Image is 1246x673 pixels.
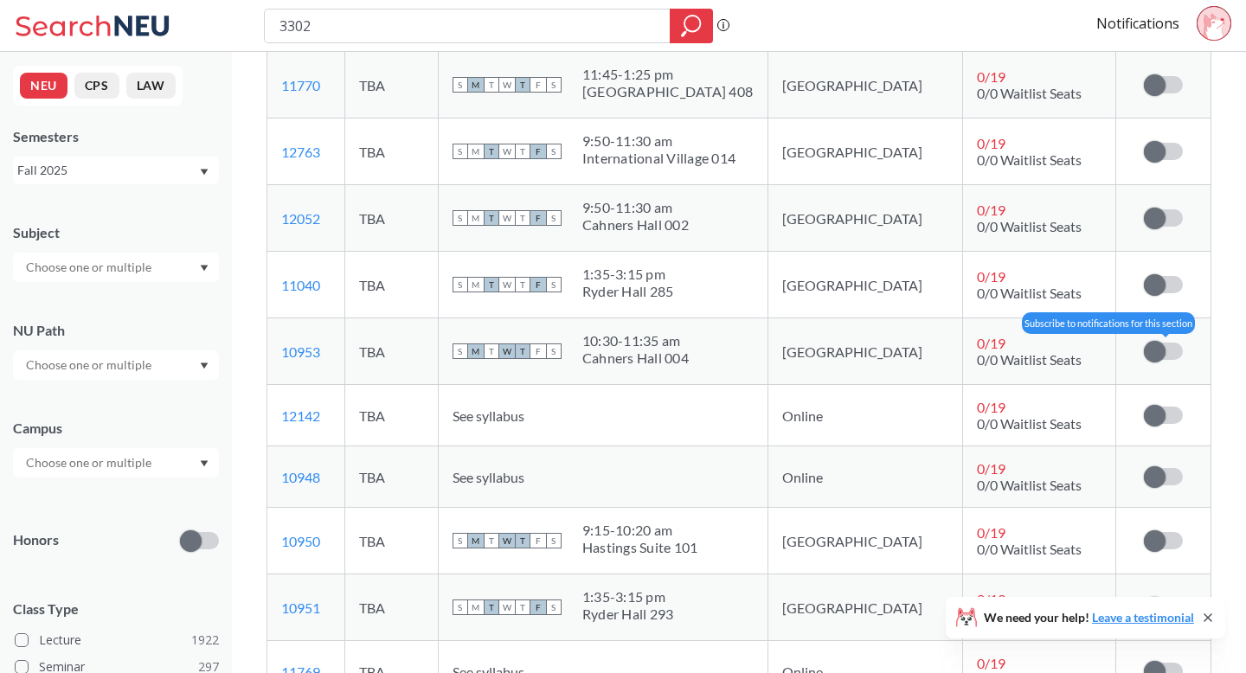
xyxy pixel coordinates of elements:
span: F [530,77,546,93]
span: W [499,599,515,615]
span: T [484,77,499,93]
span: S [453,277,468,292]
span: T [515,210,530,226]
span: 0 / 19 [977,399,1005,415]
span: See syllabus [453,469,524,485]
td: [GEOGRAPHIC_DATA] [768,52,963,119]
span: 0 / 19 [977,655,1005,671]
span: T [515,533,530,548]
span: S [546,144,562,159]
a: 11770 [281,77,320,93]
span: T [484,144,499,159]
a: 10951 [281,599,320,616]
span: 0/0 Waitlist Seats [977,477,1082,493]
span: S [546,533,562,548]
span: T [484,210,499,226]
svg: Dropdown arrow [200,169,209,176]
div: Ryder Hall 285 [582,283,674,300]
span: W [499,343,515,359]
span: 1922 [191,631,219,650]
td: TBA [344,508,438,574]
span: T [484,343,499,359]
td: TBA [344,446,438,508]
span: 0/0 Waitlist Seats [977,415,1082,432]
input: Choose one or multiple [17,257,163,278]
span: M [468,599,484,615]
span: 0 / 19 [977,524,1005,541]
input: Class, professor, course number, "phrase" [278,11,658,41]
span: We need your help! [984,612,1194,624]
td: TBA [344,119,438,185]
div: 9:15 - 10:20 am [582,522,698,539]
p: Honors [13,530,59,550]
span: 0 / 19 [977,460,1005,477]
td: [GEOGRAPHIC_DATA] [768,185,963,252]
span: S [453,599,468,615]
div: magnifying glass [670,9,713,43]
span: F [530,144,546,159]
div: 9:50 - 11:30 am [582,132,735,150]
span: 0/0 Waitlist Seats [977,218,1082,234]
div: 9:50 - 11:30 am [582,199,689,216]
label: Lecture [15,629,219,651]
span: M [468,343,484,359]
a: 11040 [281,277,320,293]
div: International Village 014 [582,150,735,167]
span: M [468,533,484,548]
a: 12052 [281,210,320,227]
a: 12763 [281,144,320,160]
span: S [546,599,562,615]
span: 0 / 19 [977,335,1005,351]
span: F [530,210,546,226]
div: Subject [13,223,219,242]
button: LAW [126,73,176,99]
svg: Dropdown arrow [200,265,209,272]
span: S [546,77,562,93]
div: Cahners Hall 004 [582,349,689,367]
span: S [453,343,468,359]
td: Online [768,385,963,446]
a: 10950 [281,533,320,549]
span: T [484,533,499,548]
svg: magnifying glass [681,14,702,38]
td: [GEOGRAPHIC_DATA] [768,252,963,318]
span: W [499,144,515,159]
td: TBA [344,574,438,641]
div: [GEOGRAPHIC_DATA] 408 [582,83,753,100]
div: Hastings Suite 101 [582,539,698,556]
span: W [499,277,515,292]
input: Choose one or multiple [17,452,163,473]
span: F [530,599,546,615]
span: M [468,77,484,93]
span: W [499,210,515,226]
a: 10953 [281,343,320,360]
td: TBA [344,385,438,446]
div: Dropdown arrow [13,448,219,478]
a: Notifications [1096,14,1179,33]
span: F [530,533,546,548]
button: NEU [20,73,67,99]
span: 0 / 19 [977,591,1005,607]
button: CPS [74,73,119,99]
span: T [515,77,530,93]
div: 11:45 - 1:25 pm [582,66,753,83]
span: 0 / 19 [977,268,1005,285]
span: F [530,343,546,359]
a: 10948 [281,469,320,485]
span: 0/0 Waitlist Seats [977,85,1082,101]
td: [GEOGRAPHIC_DATA] [768,318,963,385]
span: S [546,277,562,292]
td: [GEOGRAPHIC_DATA] [768,574,963,641]
td: TBA [344,185,438,252]
div: 10:30 - 11:35 am [582,332,689,349]
span: M [468,277,484,292]
td: TBA [344,318,438,385]
div: NU Path [13,321,219,340]
span: S [453,533,468,548]
span: 0/0 Waitlist Seats [977,351,1082,368]
span: S [546,343,562,359]
td: Online [768,446,963,508]
span: W [499,77,515,93]
td: TBA [344,52,438,119]
div: Dropdown arrow [13,350,219,380]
